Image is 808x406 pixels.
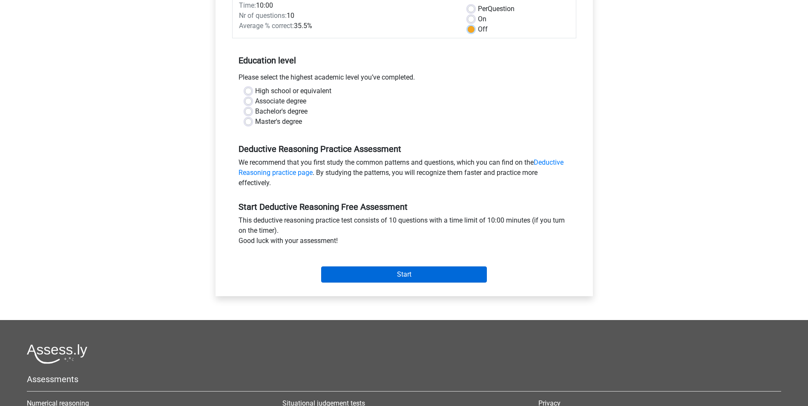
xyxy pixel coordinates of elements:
label: Off [478,24,488,34]
div: We recommend that you first study the common patterns and questions, which you can find on the . ... [232,157,576,192]
div: This deductive reasoning practice test consists of 10 questions with a time limit of 10:00 minute... [232,215,576,249]
div: 10:00 [233,0,461,11]
h5: Education level [239,52,570,69]
label: Master's degree [255,117,302,127]
h5: Deductive Reasoning Practice Assessment [239,144,570,154]
div: 10 [233,11,461,21]
span: Per [478,5,488,13]
span: Nr of questions: [239,11,287,20]
label: Associate degree [255,96,306,106]
label: On [478,14,486,24]
h5: Assessments [27,374,781,384]
span: Time: [239,1,256,9]
label: Question [478,4,515,14]
input: Start [321,266,487,283]
label: High school or equivalent [255,86,331,96]
label: Bachelor's degree [255,106,308,117]
span: Average % correct: [239,22,294,30]
h5: Start Deductive Reasoning Free Assessment [239,202,570,212]
div: Please select the highest academic level you’ve completed. [232,72,576,86]
div: 35.5% [233,21,461,31]
img: Assessly logo [27,344,87,364]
